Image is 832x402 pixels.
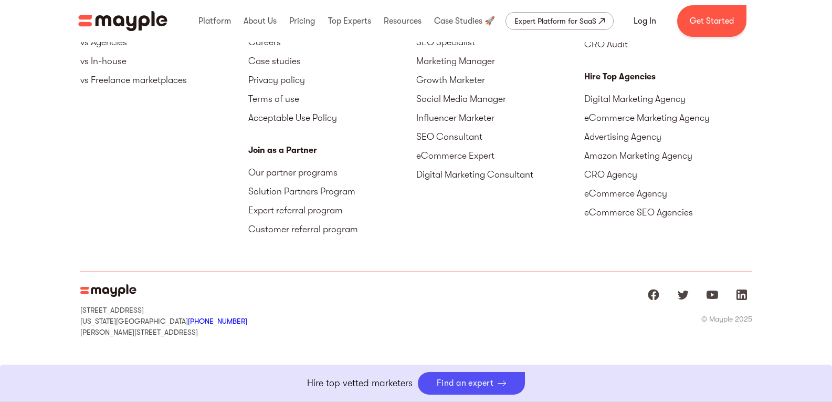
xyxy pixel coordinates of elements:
a: CRO Agency [584,165,752,184]
a: home [78,11,167,31]
a: Log In [621,8,669,34]
a: Digital Marketing Agency [584,89,752,108]
a: Advertising Agency [584,127,752,146]
img: Mayple logo [78,11,167,31]
div: About Us [241,4,279,38]
a: Influencer Marketer [416,108,584,127]
a: Acceptable Use Policy [248,108,416,127]
a: Case studies [248,51,416,70]
div: Hire Top Agencies [584,70,752,83]
a: vs In-house [80,51,248,70]
a: Expert Platform for SaaS [505,12,614,30]
div: Platform [196,4,234,38]
div: © Mayple 2025 [701,314,752,324]
a: Careers [248,33,416,51]
a: vs Agencies [80,33,248,51]
a: Amazon Marketing Agency [584,146,752,165]
div: Expert Platform for SaaS [514,15,596,27]
a: Mayple at Twitter [672,284,693,305]
a: Our partner programs [248,163,416,182]
a: Terms of use [248,89,416,108]
a: Marketing Manager [416,51,584,70]
a: SEO Consultant [416,127,584,146]
img: linkedIn [735,288,748,301]
a: [PHONE_NUMBER] [188,317,247,325]
a: Growth Marketer [416,70,584,89]
img: Mayple Logo [80,284,136,297]
a: Expert referral program [248,201,416,220]
a: Privacy policy [248,70,416,89]
div: Top Experts [325,4,374,38]
div: Join as a Partner [248,144,416,157]
a: Mayple at LinkedIn [731,284,752,305]
div: Pricing [287,4,318,38]
a: Mayple at Youtube [702,284,723,305]
a: eCommerce SEO Agencies [584,203,752,222]
a: eCommerce Expert [416,146,584,165]
img: twitter logo [677,288,689,301]
img: facebook logo [647,288,660,301]
a: CRO Audit [584,35,752,54]
a: Customer referral program [248,220,416,239]
div: Resources [381,4,424,38]
a: eCommerce Agency [584,184,752,203]
img: youtube logo [706,288,719,301]
a: Get Started [677,5,746,37]
a: Solution Partners Program [248,182,416,201]
a: Digital Marketing Consultant [416,165,584,184]
a: Mayple at Facebook [643,284,664,305]
a: vs Freelance marketplaces [80,70,248,89]
a: eCommerce Marketing Agency [584,108,752,127]
a: Social Media Manager [416,89,584,108]
div: [STREET_ADDRESS] [US_STATE][GEOGRAPHIC_DATA] [PERSON_NAME][STREET_ADDRESS] [80,305,247,337]
a: SEO Specialist [416,33,584,51]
